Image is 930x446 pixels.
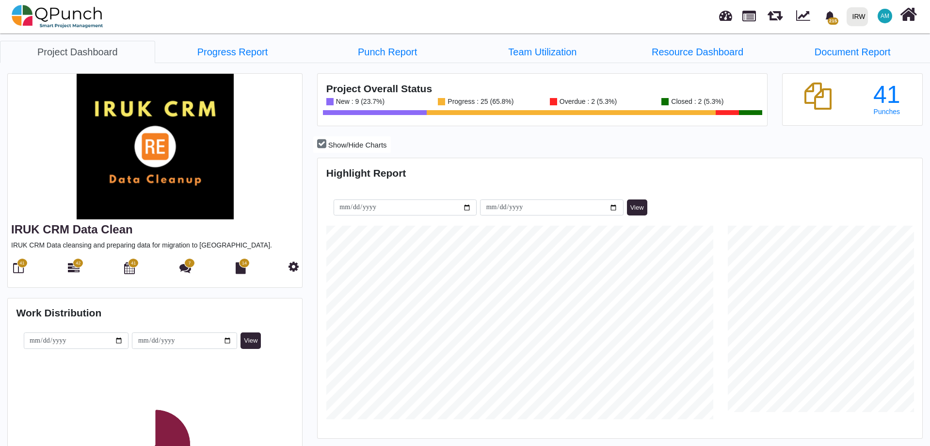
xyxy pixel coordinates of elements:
[620,41,775,63] a: Resource Dashboard
[68,266,80,274] a: 42
[328,141,387,149] span: Show/Hide Charts
[900,5,917,24] i: Home
[326,167,914,179] h4: Highlight Report
[742,6,756,21] span: Projects
[13,262,24,274] i: Board
[775,41,930,63] a: Document Report
[719,6,732,20] span: Dashboard
[669,98,723,105] div: Closed : 2 (5.3%)
[241,332,261,349] button: View
[334,98,385,105] div: New : 9 (23.7%)
[68,262,80,274] i: Gantt
[465,41,620,63] li: IRUK CRM Data Clean
[825,11,835,21] svg: bell fill
[236,262,246,274] i: Document Library
[768,5,783,21] span: Releases
[11,223,133,236] a: IRUK CRM Data Clean
[881,13,889,19] span: AM
[289,261,299,272] i: Project Settings
[11,240,299,250] p: IRUK CRM Data cleansing and preparing data for migration to [GEOGRAPHIC_DATA].
[310,41,465,63] a: Punch Report
[131,260,136,267] span: 41
[179,262,191,274] i: Punch Discussion
[445,98,513,105] div: Progress : 25 (65.8%)
[465,41,620,63] a: Team Utilization
[313,136,390,153] button: Show/Hide Charts
[326,83,759,95] h4: Project Overall Status
[852,8,866,25] div: IRW
[828,17,838,25] span: 215
[860,83,914,107] div: 41
[124,262,135,274] i: Calendar
[19,260,24,267] span: 41
[819,0,843,31] a: bell fill215
[874,108,900,116] span: Punches
[155,41,310,63] a: Progress Report
[242,260,247,267] span: 14
[12,2,103,31] img: qpunch-sp.fa6292f.png
[878,9,892,23] span: Asad Malik
[860,83,914,116] a: 41 Punches
[872,0,898,32] a: AM
[189,260,191,267] span: 7
[791,0,819,33] div: Dynamic Report
[557,98,617,105] div: Overdue : 2 (5.3%)
[627,199,647,216] button: View
[821,7,838,25] div: Notification
[842,0,872,33] a: IRW
[16,307,294,319] h4: Work Distribution
[76,260,80,267] span: 42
